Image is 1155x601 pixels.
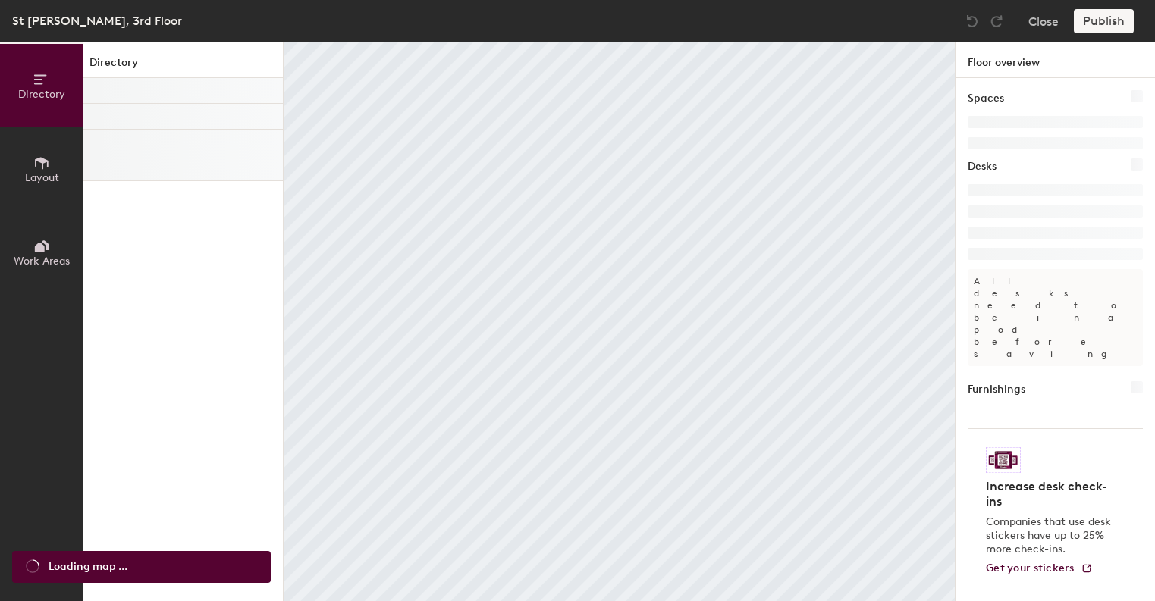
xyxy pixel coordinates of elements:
[986,479,1116,509] h4: Increase desk check-ins
[1028,9,1059,33] button: Close
[83,55,283,78] h1: Directory
[968,381,1025,398] h1: Furnishings
[986,447,1021,473] img: Sticker logo
[49,559,127,575] span: Loading map ...
[12,11,182,30] div: St [PERSON_NAME], 3rd Floor
[284,42,955,601] canvas: Map
[968,269,1143,366] p: All desks need to be in a pod before saving
[18,88,65,101] span: Directory
[986,562,1093,575] a: Get your stickers
[986,515,1116,556] p: Companies that use desk stickers have up to 25% more check-ins.
[989,14,1004,29] img: Redo
[968,158,997,175] h1: Desks
[986,562,1075,574] span: Get your stickers
[25,171,59,184] span: Layout
[14,255,70,268] span: Work Areas
[968,90,1004,107] h1: Spaces
[965,14,980,29] img: Undo
[956,42,1155,78] h1: Floor overview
